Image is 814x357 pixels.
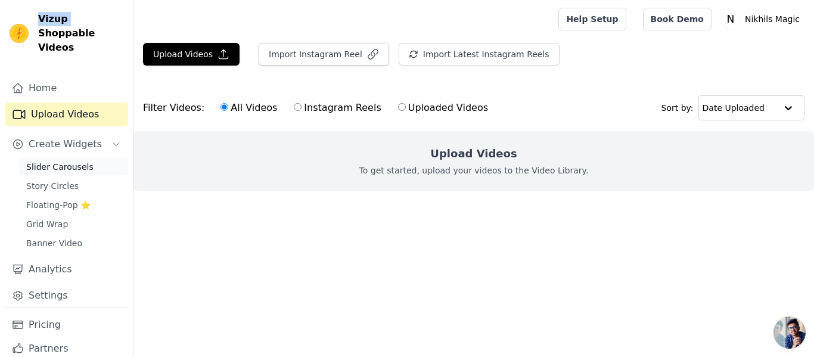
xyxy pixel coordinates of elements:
text: N [727,13,735,25]
button: Create Widgets [5,132,128,156]
div: Sort by: [661,95,805,120]
a: Analytics [5,257,128,281]
input: All Videos [220,103,228,111]
a: Floating-Pop ⭐ [19,197,128,213]
a: Open chat [773,316,806,349]
button: Upload Videos [143,43,240,66]
span: Slider Carousels [26,161,94,173]
h2: Upload Videos [430,145,517,162]
a: Home [5,76,128,100]
span: Vizup Shoppable Videos [38,12,123,55]
input: Instagram Reels [294,103,302,111]
a: Settings [5,284,128,308]
span: Story Circles [26,180,79,192]
a: Help Setup [558,8,626,30]
img: Vizup [10,24,29,43]
label: Uploaded Videos [397,100,489,116]
a: Story Circles [19,178,128,194]
label: All Videos [220,100,278,116]
span: Grid Wrap [26,218,68,230]
button: Import Latest Instagram Reels [399,43,560,66]
input: Uploaded Videos [398,103,406,111]
span: Floating-Pop ⭐ [26,199,91,211]
a: Pricing [5,313,128,337]
button: Import Instagram Reel [259,43,389,66]
p: To get started, upload your videos to the Video Library. [359,164,589,176]
a: Upload Videos [5,103,128,126]
a: Banner Video [19,235,128,252]
a: Book Demo [643,8,712,30]
a: Grid Wrap [19,216,128,232]
div: Filter Videos: [143,94,495,122]
label: Instagram Reels [293,100,381,116]
button: N Nikhils Magic [721,8,804,30]
a: Slider Carousels [19,159,128,175]
span: Create Widgets [29,137,102,151]
p: Nikhils Magic [740,8,804,30]
span: Banner Video [26,237,82,249]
